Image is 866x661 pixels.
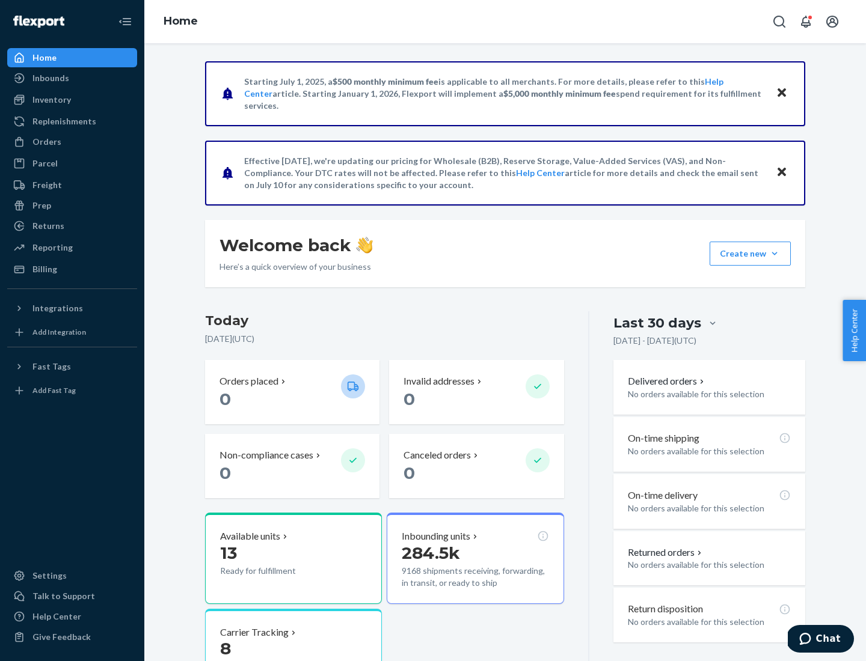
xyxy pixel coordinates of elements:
div: Settings [32,570,67,582]
button: Available units13Ready for fulfillment [205,513,382,604]
p: Non-compliance cases [220,448,313,462]
button: Open notifications [794,10,818,34]
a: Add Integration [7,323,137,342]
div: Last 30 days [613,314,701,332]
p: [DATE] ( UTC ) [205,333,564,345]
span: 13 [220,543,237,563]
div: Integrations [32,302,83,314]
button: Open account menu [820,10,844,34]
p: Return disposition [628,602,703,616]
button: Canceled orders 0 [389,434,564,498]
div: Freight [32,179,62,191]
div: Inbounds [32,72,69,84]
div: Parcel [32,157,58,169]
a: Home [164,14,198,28]
button: Integrations [7,299,137,318]
a: Reporting [7,238,137,257]
a: Add Fast Tag [7,381,137,400]
p: Starting July 1, 2025, a is applicable to all merchants. For more details, please refer to this a... [244,76,764,112]
button: Orders placed 0 [205,360,379,424]
div: Replenishments [32,115,96,127]
p: No orders available for this selection [628,559,791,571]
div: Add Fast Tag [32,385,76,395]
p: 9168 shipments receiving, forwarding, in transit, or ready to ship [402,565,548,589]
p: Here’s a quick overview of your business [220,261,373,273]
img: Flexport logo [13,16,64,28]
button: Fast Tags [7,357,137,376]
a: Help Center [7,607,137,626]
span: 0 [220,463,231,483]
h1: Welcome back [220,234,373,256]
a: Freight [7,175,137,195]
span: 0 [220,389,231,409]
div: Billing [32,263,57,275]
button: Close [774,85,790,102]
button: Non-compliance cases 0 [205,434,379,498]
button: Give Feedback [7,627,137,647]
img: hand-wave emoji [356,237,373,254]
span: 0 [404,463,415,483]
p: Canceled orders [404,448,471,462]
div: Orders [32,136,61,148]
a: Returns [7,216,137,236]
div: Talk to Support [32,590,95,602]
p: [DATE] - [DATE] ( UTC ) [613,335,696,347]
p: On-time delivery [628,489,698,502]
div: Add Integration [32,327,86,337]
p: Carrier Tracking [220,626,289,639]
span: 8 [220,638,231,659]
span: 284.5k [402,543,460,563]
div: Prep [32,200,51,212]
a: Replenishments [7,112,137,131]
button: Invalid addresses 0 [389,360,564,424]
p: No orders available for this selection [628,388,791,400]
div: Fast Tags [32,361,71,373]
ol: breadcrumbs [154,4,207,39]
button: Inbounding units284.5k9168 shipments receiving, forwarding, in transit, or ready to ship [387,513,564,604]
a: Inventory [7,90,137,109]
button: Delivered orders [628,374,707,388]
a: Prep [7,196,137,215]
div: Returns [32,220,64,232]
p: Inbounding units [402,529,470,543]
div: Help Center [32,611,81,623]
a: Help Center [516,168,565,178]
a: Parcel [7,154,137,173]
a: Home [7,48,137,67]
button: Help Center [843,300,866,361]
p: Available units [220,529,280,543]
a: Billing [7,260,137,279]
h3: Today [205,311,564,330]
div: Give Feedback [32,631,91,643]
div: Home [32,52,57,64]
p: No orders available for this selection [628,616,791,628]
p: Ready for fulfillment [220,565,331,577]
button: Returned orders [628,546,704,559]
button: Talk to Support [7,586,137,606]
a: Orders [7,132,137,151]
p: Effective [DATE], we're updating our pricing for Wholesale (B2B), Reserve Storage, Value-Added Se... [244,155,764,191]
span: $500 monthly minimum fee [333,76,438,87]
p: Orders placed [220,374,278,388]
button: Create new [710,242,791,266]
a: Settings [7,566,137,585]
span: $5,000 monthly minimum fee [503,88,616,99]
p: No orders available for this selection [628,445,791,457]
p: On-time shipping [628,431,699,445]
p: No orders available for this selection [628,502,791,514]
button: Close [774,164,790,181]
span: 0 [404,389,415,409]
button: Close Navigation [113,10,137,34]
button: Open Search Box [767,10,791,34]
div: Inventory [32,94,71,106]
div: Reporting [32,242,73,254]
p: Invalid addresses [404,374,474,388]
iframe: Opens a widget where you can chat to one of our agents [788,625,854,655]
a: Inbounds [7,69,137,88]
